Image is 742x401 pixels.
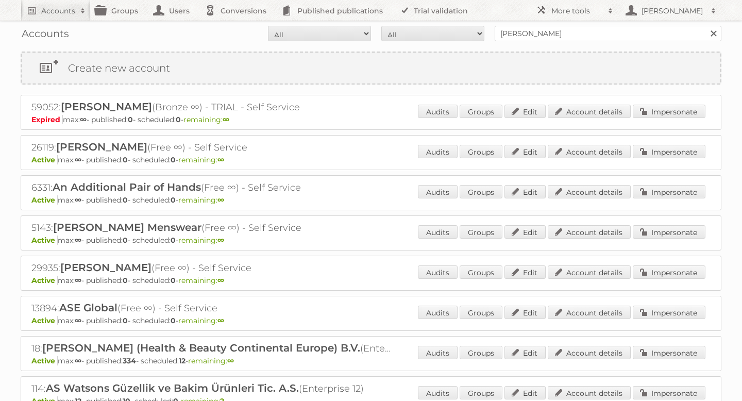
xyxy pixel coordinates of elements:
[31,155,58,164] span: Active
[504,346,546,359] a: Edit
[176,115,181,124] strong: 0
[633,306,705,319] a: Impersonate
[217,276,224,285] strong: ∞
[504,306,546,319] a: Edit
[217,236,224,245] strong: ∞
[460,346,502,359] a: Groups
[171,316,176,325] strong: 0
[123,195,128,205] strong: 0
[548,105,631,118] a: Account details
[31,316,711,325] p: max: - published: - scheduled: -
[217,195,224,205] strong: ∞
[41,6,75,16] h2: Accounts
[548,185,631,198] a: Account details
[223,115,229,124] strong: ∞
[75,316,81,325] strong: ∞
[460,105,502,118] a: Groups
[633,346,705,359] a: Impersonate
[179,356,185,365] strong: 12
[460,225,502,239] a: Groups
[123,236,128,245] strong: 0
[418,346,458,359] a: Audits
[123,356,136,365] strong: 334
[504,265,546,279] a: Edit
[548,386,631,399] a: Account details
[183,115,229,124] span: remaining:
[31,195,711,205] p: max: - published: - scheduled: -
[31,221,392,235] h2: 5143: (Free ∞) - Self Service
[460,145,502,158] a: Groups
[551,6,603,16] h2: More tools
[123,276,128,285] strong: 0
[418,185,458,198] a: Audits
[31,302,392,315] h2: 13894: (Free ∞) - Self Service
[31,115,63,124] span: Expired
[61,101,152,113] span: [PERSON_NAME]
[31,236,711,245] p: max: - published: - scheduled: -
[171,195,176,205] strong: 0
[75,276,81,285] strong: ∞
[53,221,201,233] span: [PERSON_NAME] Menswear
[31,101,392,114] h2: 59052: (Bronze ∞) - TRIAL - Self Service
[56,141,147,153] span: [PERSON_NAME]
[418,105,458,118] a: Audits
[31,155,711,164] p: max: - published: - scheduled: -
[460,265,502,279] a: Groups
[178,195,224,205] span: remaining:
[460,185,502,198] a: Groups
[171,236,176,245] strong: 0
[633,265,705,279] a: Impersonate
[188,356,234,365] span: remaining:
[123,155,128,164] strong: 0
[59,302,117,314] span: ASE Global
[418,386,458,399] a: Audits
[418,225,458,239] a: Audits
[31,356,58,365] span: Active
[75,236,81,245] strong: ∞
[548,346,631,359] a: Account details
[178,276,224,285] span: remaining:
[504,145,546,158] a: Edit
[418,145,458,158] a: Audits
[460,386,502,399] a: Groups
[75,195,81,205] strong: ∞
[46,382,299,394] span: AS Watsons Güzellik ve Bakim Ürünleri Tic. A.S.
[418,306,458,319] a: Audits
[504,105,546,118] a: Edit
[633,185,705,198] a: Impersonate
[75,356,81,365] strong: ∞
[633,145,705,158] a: Impersonate
[639,6,706,16] h2: [PERSON_NAME]
[31,236,58,245] span: Active
[460,306,502,319] a: Groups
[123,316,128,325] strong: 0
[633,386,705,399] a: Impersonate
[60,261,151,274] span: [PERSON_NAME]
[548,145,631,158] a: Account details
[31,195,58,205] span: Active
[31,356,711,365] p: max: - published: - scheduled: -
[548,306,631,319] a: Account details
[178,155,224,164] span: remaining:
[633,105,705,118] a: Impersonate
[217,316,224,325] strong: ∞
[75,155,81,164] strong: ∞
[178,316,224,325] span: remaining:
[548,225,631,239] a: Account details
[171,276,176,285] strong: 0
[217,155,224,164] strong: ∞
[227,356,234,365] strong: ∞
[504,225,546,239] a: Edit
[22,53,720,83] a: Create new account
[31,141,392,154] h2: 26119: (Free ∞) - Self Service
[504,185,546,198] a: Edit
[31,382,392,395] h2: 114: (Enterprise 12)
[548,265,631,279] a: Account details
[31,342,392,355] h2: 18: (Enterprise ∞)
[31,276,711,285] p: max: - published: - scheduled: -
[633,225,705,239] a: Impersonate
[31,261,392,275] h2: 29935: (Free ∞) - Self Service
[128,115,133,124] strong: 0
[504,386,546,399] a: Edit
[418,265,458,279] a: Audits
